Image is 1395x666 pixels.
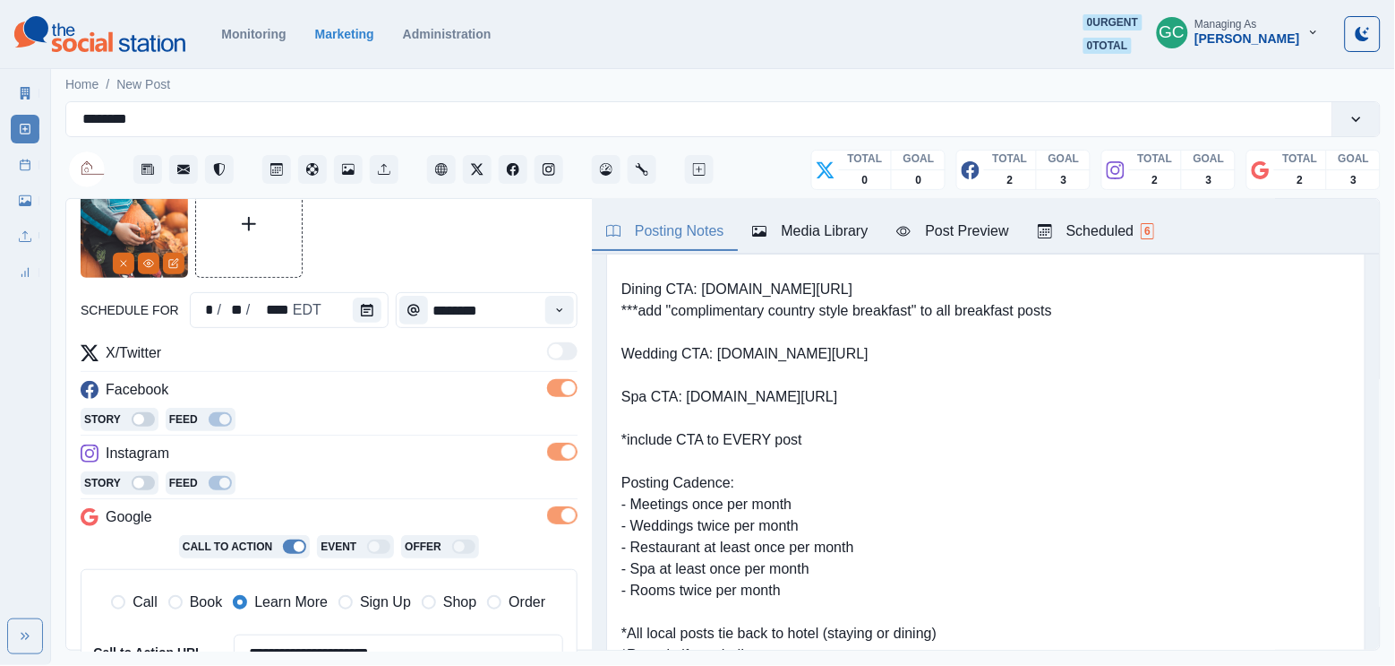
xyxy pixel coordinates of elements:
p: TOTAL [848,151,883,167]
p: Feed [169,475,198,491]
button: Content Pool [298,155,327,184]
span: Sign Up [360,592,411,613]
div: schedule for [291,299,323,322]
a: Messages [169,155,198,184]
a: New Post [11,115,39,143]
nav: breadcrumb [65,75,170,94]
button: View Media [138,253,159,274]
button: Time [545,296,574,324]
button: Dashboard [592,155,620,184]
p: 2 [1297,172,1304,188]
button: Create New Post [685,155,714,184]
p: 0 [916,172,922,188]
div: [PERSON_NAME] [1195,31,1300,47]
div: schedule for [194,299,216,322]
p: X/Twitter [106,342,161,364]
span: Order [509,592,545,613]
p: Facebook [106,379,168,401]
img: logoTextSVG.62801f218bc96a9b266caa72a09eb111.svg [14,16,185,52]
div: Posting Notes [606,221,724,242]
div: Time [396,292,578,328]
button: Remove [113,253,134,274]
a: New Post [116,75,170,94]
p: 2 [1152,172,1159,188]
label: schedule for [81,301,179,320]
p: GOAL [1339,151,1370,167]
a: Monitoring [221,27,286,41]
p: Offer [405,539,441,555]
p: GOAL [903,151,935,167]
button: Reviews [205,155,234,184]
button: Time [399,296,428,324]
div: schedule for [223,299,244,322]
a: Home [65,75,98,94]
button: Administration [628,155,656,184]
p: Call To Action [183,539,272,555]
span: Learn More [254,592,328,613]
p: Event [321,539,356,555]
span: Shop [443,592,476,613]
p: 2 [1007,172,1014,188]
span: / [106,75,109,94]
p: Story [84,475,121,491]
div: / [216,299,223,322]
p: TOTAL [1283,151,1318,167]
div: Gizelle Carlos [1160,11,1185,54]
div: Managing As [1195,18,1257,30]
p: 3 [1206,172,1212,188]
p: TOTAL [1138,151,1173,167]
button: Toggle Mode [1345,16,1381,52]
button: Media Library [334,155,363,184]
a: Marketing [315,27,374,41]
a: Client Website [427,155,456,184]
button: Edit Media [163,253,184,274]
div: Media Library [752,221,868,242]
a: Review Summary [11,258,39,287]
div: Post Preview [896,221,1008,242]
div: schedule for [190,292,389,328]
input: Select Time [396,292,578,328]
p: GOAL [1048,151,1080,167]
button: Facebook [499,155,527,184]
button: Post Schedule [262,155,291,184]
a: Uploads [11,222,39,251]
a: Marketing Summary [11,79,39,108]
p: GOAL [1194,151,1225,167]
button: Uploads [370,155,398,184]
p: Story [84,411,121,428]
p: Instagram [106,443,169,464]
button: Stream [133,155,162,184]
span: 0 total [1083,38,1132,54]
a: Administration [403,27,492,41]
a: Post Schedule [11,151,39,179]
h2: Call to Action URL [93,645,205,661]
button: Twitter [463,155,492,184]
p: 3 [1351,172,1357,188]
span: Book [190,592,222,613]
div: Scheduled [1038,221,1154,242]
button: Managing As[PERSON_NAME] [1143,14,1334,50]
p: 0 [862,172,869,188]
span: 6 [1141,223,1154,239]
button: Instagram [535,155,563,184]
p: Google [106,506,152,528]
p: Feed [169,411,198,428]
button: Upload Media [196,171,302,277]
img: 115303485150857 [69,151,105,187]
img: fkkeqtpb5iqmrr38pcd4 [81,170,188,278]
span: 0 urgent [1083,14,1142,30]
p: 3 [1061,172,1067,188]
a: Media Library [11,186,39,215]
span: Call [133,592,158,613]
